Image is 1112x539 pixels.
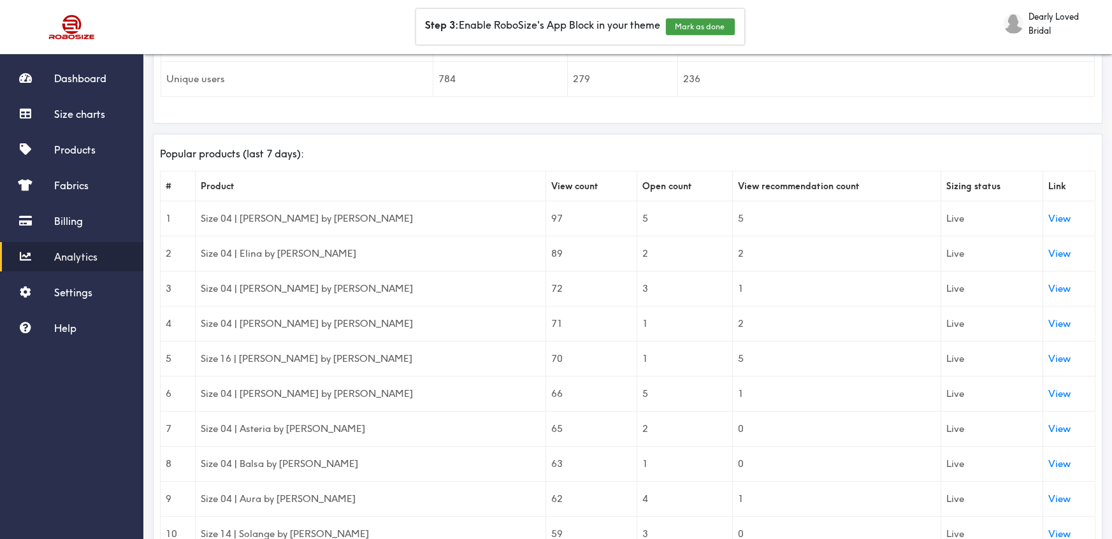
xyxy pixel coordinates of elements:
td: 2 [732,236,941,271]
a: View [1048,492,1071,505]
td: 1 [637,446,732,481]
td: 5 [161,341,196,376]
a: View [1048,247,1071,259]
td: Live [941,201,1043,236]
span: Settings [54,286,92,299]
td: Live [941,236,1043,271]
td: Live [941,446,1043,481]
img: Dearly Loved Bridal [1004,13,1023,34]
th: Sizing status [941,171,1043,201]
td: 4 [637,481,732,516]
td: Size 04 | Asteria by [PERSON_NAME] [196,411,546,446]
span: Help [54,322,76,334]
img: Robosize [24,10,120,45]
td: Live [941,376,1043,411]
a: View [1048,422,1071,435]
td: 70 [546,341,637,376]
td: 236 [677,62,1094,97]
span: Fabrics [54,179,89,192]
td: 5 [637,201,732,236]
td: Size 16 | [PERSON_NAME] by [PERSON_NAME] [196,341,546,376]
th: Product [196,171,546,201]
span: Billing [54,215,83,227]
th: # [161,171,196,201]
td: Size 04 | Balsa by [PERSON_NAME] [196,446,546,481]
td: 1 [732,376,941,411]
td: 2 [732,306,941,341]
td: 5 [637,376,732,411]
td: 1 [637,341,732,376]
span: Dashboard [54,72,106,85]
button: Mark as done [666,18,735,35]
a: View [1048,212,1071,224]
td: 72 [546,271,637,306]
a: View [1048,387,1071,399]
th: Link [1043,171,1095,201]
div: Popular products (last 7 days): [160,147,1095,161]
td: Size 04 | [PERSON_NAME] by [PERSON_NAME] [196,306,546,341]
td: 65 [546,411,637,446]
td: 9 [161,481,196,516]
td: Live [941,271,1043,306]
td: 1 [161,201,196,236]
span: Analytics [54,250,97,263]
td: 1 [732,481,941,516]
td: 2 [637,411,732,446]
td: 279 [568,62,677,97]
a: View [1048,457,1071,470]
td: Live [941,306,1043,341]
span: Products [54,143,96,156]
td: 97 [546,201,637,236]
td: Size 04 | [PERSON_NAME] by [PERSON_NAME] [196,376,546,411]
td: 2 [161,236,196,271]
div: Enable RoboSize's App Block in your theme [416,9,744,45]
td: 3 [637,271,732,306]
td: Size 04 | Aura by [PERSON_NAME] [196,481,546,516]
td: 0 [732,446,941,481]
td: 2 [637,236,732,271]
td: 0 [732,411,941,446]
td: 784 [433,62,568,97]
a: View [1048,282,1071,294]
td: 5 [732,341,941,376]
td: Live [941,411,1043,446]
td: 5 [732,201,941,236]
b: Step 3: [426,18,459,31]
td: 89 [546,236,637,271]
td: 8 [161,446,196,481]
td: 6 [161,376,196,411]
td: 4 [161,306,196,341]
td: 66 [546,376,637,411]
td: Size 04 | Elina by [PERSON_NAME] [196,236,546,271]
td: 62 [546,481,637,516]
td: Live [941,341,1043,376]
td: Size 04 | [PERSON_NAME] by [PERSON_NAME] [196,201,546,236]
td: Live [941,481,1043,516]
th: View count [546,171,637,201]
th: View recommendation count [732,171,941,201]
td: 1 [637,306,732,341]
th: Open count [637,171,732,201]
td: 7 [161,411,196,446]
span: Size charts [54,108,105,120]
td: Unique users [161,62,433,97]
a: View [1048,317,1071,329]
span: Dearly Loved Bridal [1029,10,1099,38]
td: 1 [732,271,941,306]
td: 3 [161,271,196,306]
td: 63 [546,446,637,481]
td: 71 [546,306,637,341]
td: Size 04 | [PERSON_NAME] by [PERSON_NAME] [196,271,546,306]
a: View [1048,352,1071,364]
